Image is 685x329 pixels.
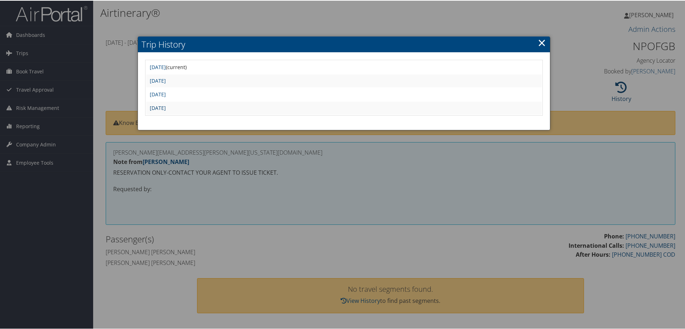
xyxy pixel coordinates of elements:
[150,90,166,97] a: [DATE]
[150,63,166,70] a: [DATE]
[138,36,550,52] h2: Trip History
[150,77,166,83] a: [DATE]
[150,104,166,111] a: [DATE]
[146,60,542,73] td: (current)
[538,35,546,49] a: ×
